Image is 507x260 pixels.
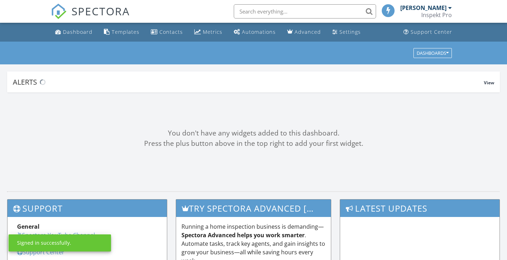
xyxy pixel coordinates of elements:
div: [PERSON_NAME] [400,4,447,11]
div: Dashboard [63,28,93,35]
a: Advanced [284,26,324,39]
a: Automations (Basic) [231,26,279,39]
div: Metrics [203,28,222,35]
div: Alerts [13,77,484,87]
a: Support Center [401,26,455,39]
div: Press the plus button above in the top right to add your first widget. [7,138,500,149]
div: Contacts [159,28,183,35]
div: Signed in successfully. [17,239,71,246]
a: Contacts [148,26,186,39]
a: Spectora YouTube Channel [17,231,95,239]
a: Settings [329,26,364,39]
input: Search everything... [234,4,376,18]
h3: Try spectora advanced [DATE] [176,200,331,217]
div: Advanced [295,28,321,35]
a: Support Center [17,248,64,256]
div: Inspekt Pro [421,11,452,18]
a: Dashboard [52,26,95,39]
div: Settings [339,28,361,35]
a: Templates [101,26,142,39]
img: The Best Home Inspection Software - Spectora [51,4,67,19]
div: Templates [112,28,139,35]
strong: General [17,223,39,230]
h3: Support [7,200,167,217]
span: View [484,80,494,86]
h3: Latest Updates [340,200,500,217]
span: SPECTORA [72,4,130,18]
button: Dashboards [413,48,452,58]
a: Metrics [191,26,225,39]
div: You don't have any widgets added to this dashboard. [7,128,500,138]
div: Support Center [411,28,452,35]
a: SPECTORA [51,10,130,25]
div: Dashboards [417,51,449,55]
strong: Spectora Advanced helps you work smarter [181,231,305,239]
div: Automations [242,28,276,35]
